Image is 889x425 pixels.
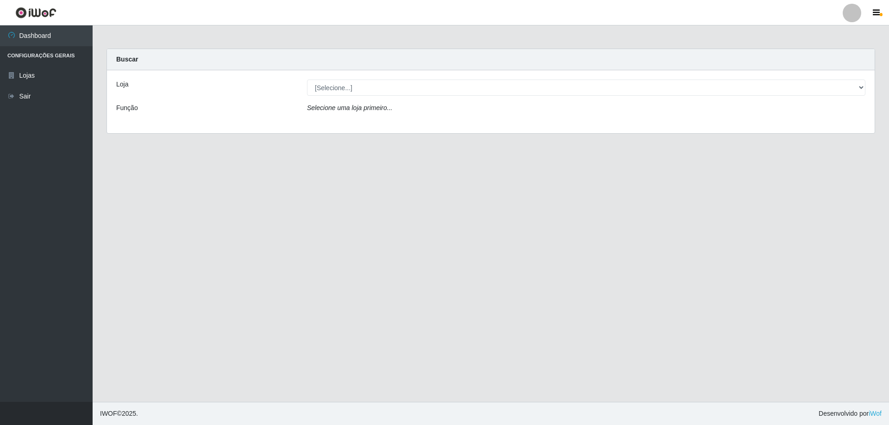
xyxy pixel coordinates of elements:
label: Função [116,103,138,113]
a: iWof [869,410,882,417]
label: Loja [116,80,128,89]
i: Selecione uma loja primeiro... [307,104,392,111]
strong: Buscar [116,55,138,63]
span: IWOF [100,410,117,417]
img: CoreUI Logo [15,7,56,18]
span: © 2025 . [100,409,138,419]
span: Desenvolvido por [819,409,882,419]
